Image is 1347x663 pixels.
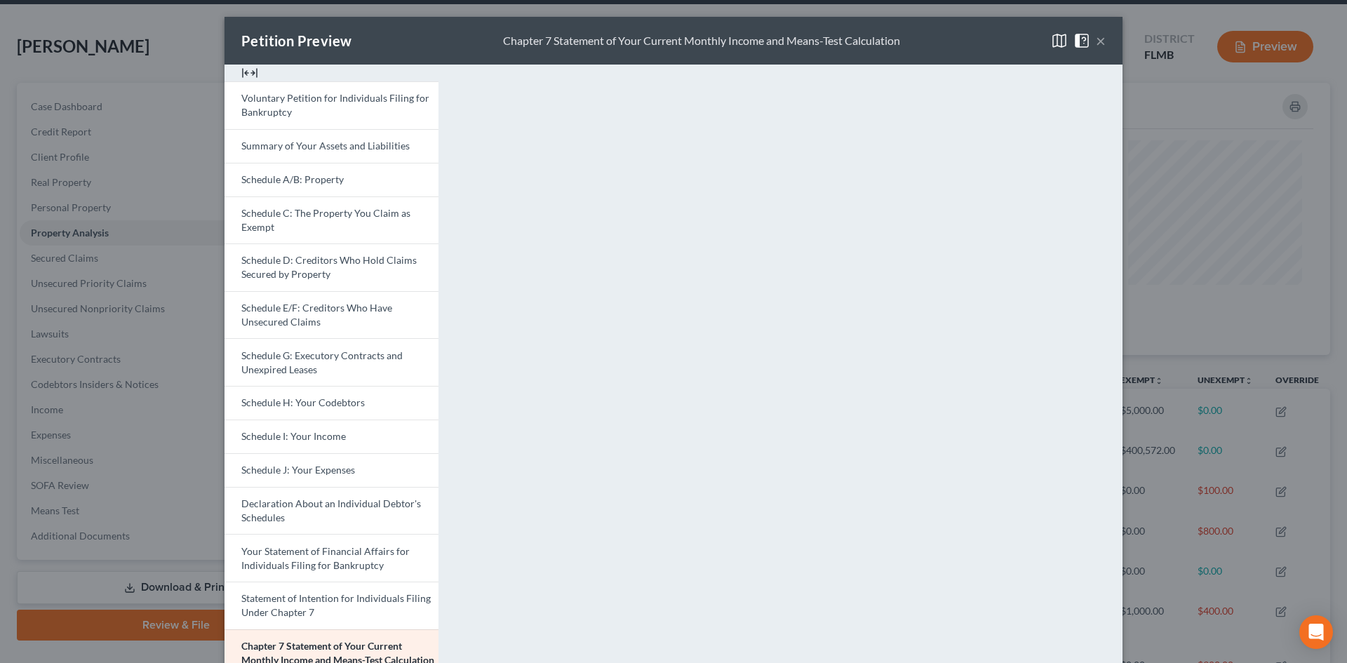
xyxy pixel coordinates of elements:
[1096,32,1106,49] button: ×
[241,545,410,571] span: Your Statement of Financial Affairs for Individuals Filing for Bankruptcy
[241,349,403,375] span: Schedule G: Executory Contracts and Unexpired Leases
[241,430,346,442] span: Schedule I: Your Income
[241,140,410,152] span: Summary of Your Assets and Liabilities
[224,291,438,339] a: Schedule E/F: Creditors Who Have Unsecured Claims
[241,464,355,476] span: Schedule J: Your Expenses
[241,302,392,328] span: Schedule E/F: Creditors Who Have Unsecured Claims
[241,207,410,233] span: Schedule C: The Property You Claim as Exempt
[241,31,351,51] div: Petition Preview
[224,129,438,163] a: Summary of Your Assets and Liabilities
[224,487,438,535] a: Declaration About an Individual Debtor's Schedules
[241,592,431,618] span: Statement of Intention for Individuals Filing Under Chapter 7
[224,534,438,582] a: Your Statement of Financial Affairs for Individuals Filing for Bankruptcy
[224,420,438,453] a: Schedule I: Your Income
[503,33,900,49] div: Chapter 7 Statement of Your Current Monthly Income and Means-Test Calculation
[241,254,417,280] span: Schedule D: Creditors Who Hold Claims Secured by Property
[224,243,438,291] a: Schedule D: Creditors Who Hold Claims Secured by Property
[241,65,258,81] img: expand-e0f6d898513216a626fdd78e52531dac95497ffd26381d4c15ee2fc46db09dca.svg
[224,196,438,244] a: Schedule C: The Property You Claim as Exempt
[224,386,438,420] a: Schedule H: Your Codebtors
[224,338,438,386] a: Schedule G: Executory Contracts and Unexpired Leases
[241,92,429,118] span: Voluntary Petition for Individuals Filing for Bankruptcy
[224,582,438,629] a: Statement of Intention for Individuals Filing Under Chapter 7
[1299,615,1333,649] div: Open Intercom Messenger
[1073,32,1090,49] img: help-close-5ba153eb36485ed6c1ea00a893f15db1cb9b99d6cae46e1a8edb6c62d00a1a76.svg
[241,497,421,523] span: Declaration About an Individual Debtor's Schedules
[224,81,438,129] a: Voluntary Petition for Individuals Filing for Bankruptcy
[224,453,438,487] a: Schedule J: Your Expenses
[241,396,365,408] span: Schedule H: Your Codebtors
[1051,32,1068,49] img: map-close-ec6dd18eec5d97a3e4237cf27bb9247ecfb19e6a7ca4853eab1adfd70aa1fa45.svg
[224,163,438,196] a: Schedule A/B: Property
[241,173,344,185] span: Schedule A/B: Property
